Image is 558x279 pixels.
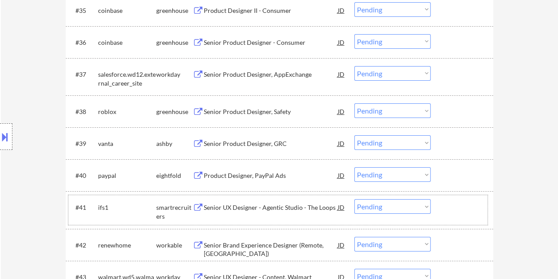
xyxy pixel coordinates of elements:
[156,6,193,15] div: greenhouse
[337,199,346,215] div: JD
[337,135,346,151] div: JD
[337,103,346,119] div: JD
[204,139,338,148] div: Senior Product Designer, GRC
[98,241,156,250] div: renewhome
[337,237,346,253] div: JD
[156,38,193,47] div: greenhouse
[156,203,193,220] div: smartrecruiters
[98,6,156,15] div: coinbase
[204,70,338,79] div: Senior Product Designer, AppExchange
[337,2,346,18] div: JD
[75,6,91,15] div: #35
[156,171,193,180] div: eightfold
[156,70,193,79] div: workday
[75,38,91,47] div: #36
[204,38,338,47] div: Senior Product Designer - Consumer
[204,171,338,180] div: Product Designer, PayPal Ads
[98,38,156,47] div: coinbase
[204,6,338,15] div: Product Designer II - Consumer
[156,139,193,148] div: ashby
[204,241,338,258] div: Senior Brand Experience Designer (Remote, [GEOGRAPHIC_DATA])
[337,34,346,50] div: JD
[156,241,193,250] div: workable
[337,167,346,183] div: JD
[204,107,338,116] div: Senior Product Designer, Safety
[337,66,346,82] div: JD
[156,107,193,116] div: greenhouse
[75,241,91,250] div: #42
[204,203,338,212] div: Senior UX Designer - Agentic Studio - The Loops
